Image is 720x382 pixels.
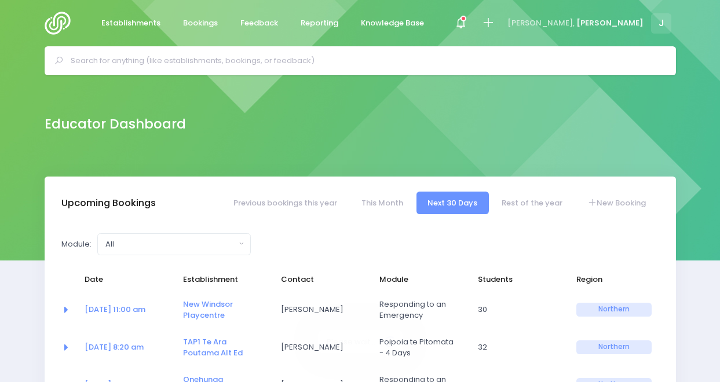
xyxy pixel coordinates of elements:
[45,12,78,35] img: Logo
[71,52,660,69] input: Search for anything (like establishments, bookings, or feedback)
[491,192,574,214] a: Rest of the year
[92,12,170,35] a: Establishments
[240,17,278,29] span: Feedback
[576,192,657,214] a: New Booking
[361,17,424,29] span: Knowledge Base
[576,17,644,29] span: [PERSON_NAME]
[97,233,251,255] button: All
[45,116,186,132] h2: Educator Dashboard
[61,238,92,250] label: Module:
[174,12,228,35] a: Bookings
[352,12,434,35] a: Knowledge Base
[301,17,338,29] span: Reporting
[350,192,414,214] a: This Month
[231,12,288,35] a: Feedback
[105,238,236,250] div: All
[291,12,348,35] a: Reporting
[222,192,348,214] a: Previous bookings this year
[61,197,156,209] h3: Upcoming Bookings
[183,17,218,29] span: Bookings
[318,330,385,353] span: Please wait...
[416,192,489,214] a: Next 30 Days
[101,17,160,29] span: Establishments
[651,13,671,34] span: J
[507,17,575,29] span: [PERSON_NAME],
